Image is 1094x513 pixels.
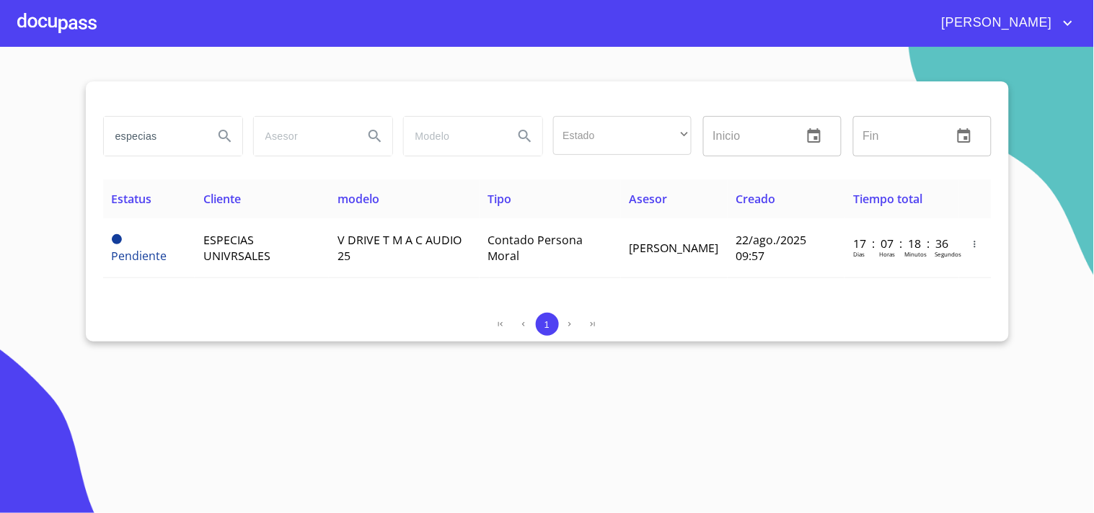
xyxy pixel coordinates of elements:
[112,248,167,264] span: Pendiente
[630,240,719,256] span: [PERSON_NAME]
[931,12,1077,35] button: account of current user
[736,191,776,207] span: Creado
[404,117,502,156] input: search
[536,313,559,336] button: 1
[853,250,865,258] p: Dias
[630,191,668,207] span: Asesor
[338,191,379,207] span: modelo
[358,119,392,153] button: Search
[904,250,927,258] p: Minutos
[544,319,550,330] span: 1
[853,236,950,251] p: 17 : 07 : 18 : 36
[935,250,961,258] p: Segundos
[254,117,352,156] input: search
[736,232,807,264] span: 22/ago./2025 09:57
[338,232,462,264] span: V DRIVE T M A C AUDIO 25
[488,232,583,264] span: Contado Persona Moral
[553,116,692,155] div: ​
[203,232,270,264] span: ESPECIAS UNIVRSALES
[104,117,202,156] input: search
[853,191,922,207] span: Tiempo total
[931,12,1059,35] span: [PERSON_NAME]
[879,250,895,258] p: Horas
[203,191,241,207] span: Cliente
[508,119,542,153] button: Search
[488,191,512,207] span: Tipo
[208,119,242,153] button: Search
[112,234,122,244] span: Pendiente
[112,191,152,207] span: Estatus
